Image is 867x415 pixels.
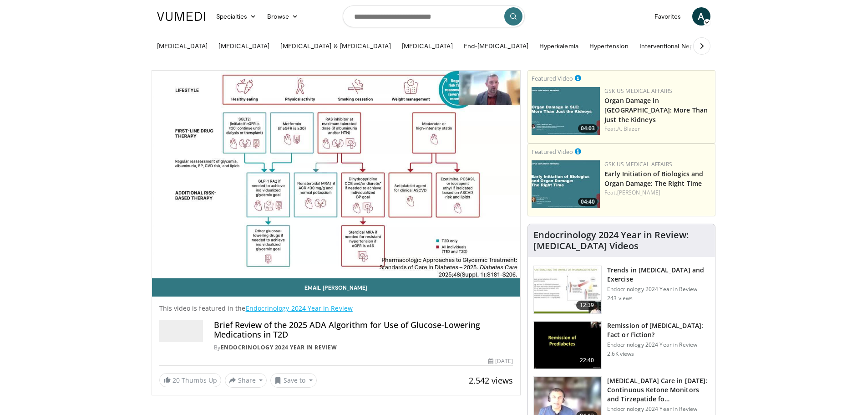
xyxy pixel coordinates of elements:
[534,37,584,55] a: Hyperkalemia
[262,7,304,26] a: Browse
[532,160,600,208] a: 04:40
[607,295,633,302] p: 243 views
[211,7,262,26] a: Specialties
[343,5,525,27] input: Search topics, interventions
[221,343,337,351] a: Endocrinology 2024 Year in Review
[159,320,203,342] img: Endocrinology 2024 Year in Review
[270,373,317,388] button: Save to
[469,375,513,386] span: 2,542 views
[607,341,710,348] p: Endocrinology 2024 Year in Review
[607,376,710,404] h3: [MEDICAL_DATA] Care in [DATE]: Continuous Ketone Monitors and Tirzepatide fo…
[617,125,640,133] a: A. Blazer
[214,343,513,352] div: By
[458,37,534,55] a: End-[MEDICAL_DATA]
[532,87,600,135] img: e91ec583-8f54-4b52-99b4-be941cf021de.png.150x105_q85_crop-smart_upscale.jpg
[396,37,458,55] a: [MEDICAL_DATA]
[488,357,513,365] div: [DATE]
[532,87,600,135] a: 04:03
[214,320,513,340] h4: Brief Review of the 2025 ADA Algorithm for Use of Glucose-Lowering Medications in T2D
[604,189,711,197] div: Feat.
[532,74,573,82] small: Featured Video
[607,405,710,413] p: Endocrinology 2024 Year in Review
[692,7,710,26] a: A
[607,321,710,339] h3: Remission of [MEDICAL_DATA]: Fact or Fiction?
[607,286,710,293] p: Endocrinology 2024 Year in Review
[604,169,703,188] a: Early Initiation of Biologics and Organ Damage: The Right Time
[152,71,521,278] video-js: Video Player
[604,125,711,133] div: Feat.
[604,160,672,168] a: GSK US Medical Affairs
[172,376,180,384] span: 20
[576,356,598,365] span: 22:40
[578,124,598,133] span: 04:03
[275,37,396,55] a: [MEDICAL_DATA] & [MEDICAL_DATA]
[533,266,710,314] a: 12:39 Trends in [MEDICAL_DATA] and Exercise Endocrinology 2024 Year in Review 243 views
[152,278,521,297] a: Email [PERSON_NAME]
[534,322,601,369] img: 0da7d77d-a817-4bd9-a286-2915ecf1e40a.150x105_q85_crop-smart_upscale.jpg
[604,87,672,95] a: GSK US Medical Affairs
[584,37,634,55] a: Hypertension
[246,304,353,313] a: Endocrinology 2024 Year in Review
[159,304,513,313] p: This video is featured in the
[607,350,634,358] p: 2.6K views
[634,37,720,55] a: Interventional Nephrology
[533,321,710,369] a: 22:40 Remission of [MEDICAL_DATA]: Fact or Fiction? Endocrinology 2024 Year in Review 2.6K views
[213,37,275,55] a: [MEDICAL_DATA]
[607,266,710,284] h3: Trends in [MEDICAL_DATA] and Exercise
[159,373,221,387] a: 20 Thumbs Up
[532,160,600,208] img: b4d418dc-94e0-46e0-a7ce-92c3a6187fbe.png.150x105_q85_crop-smart_upscale.jpg
[649,7,687,26] a: Favorites
[157,12,205,21] img: VuMedi Logo
[152,37,213,55] a: [MEDICAL_DATA]
[578,198,598,206] span: 04:40
[533,230,710,251] h4: Endocrinology 2024 Year in Review: [MEDICAL_DATA] Videos
[576,301,598,310] span: 12:39
[617,189,660,196] a: [PERSON_NAME]
[534,266,601,313] img: 246990b5-c4c2-40f8-8a45-5ba11c19498c.150x105_q85_crop-smart_upscale.jpg
[225,373,267,388] button: Share
[604,96,708,124] a: Organ Damage in [GEOGRAPHIC_DATA]: More Than Just the Kidneys
[532,148,573,156] small: Featured Video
